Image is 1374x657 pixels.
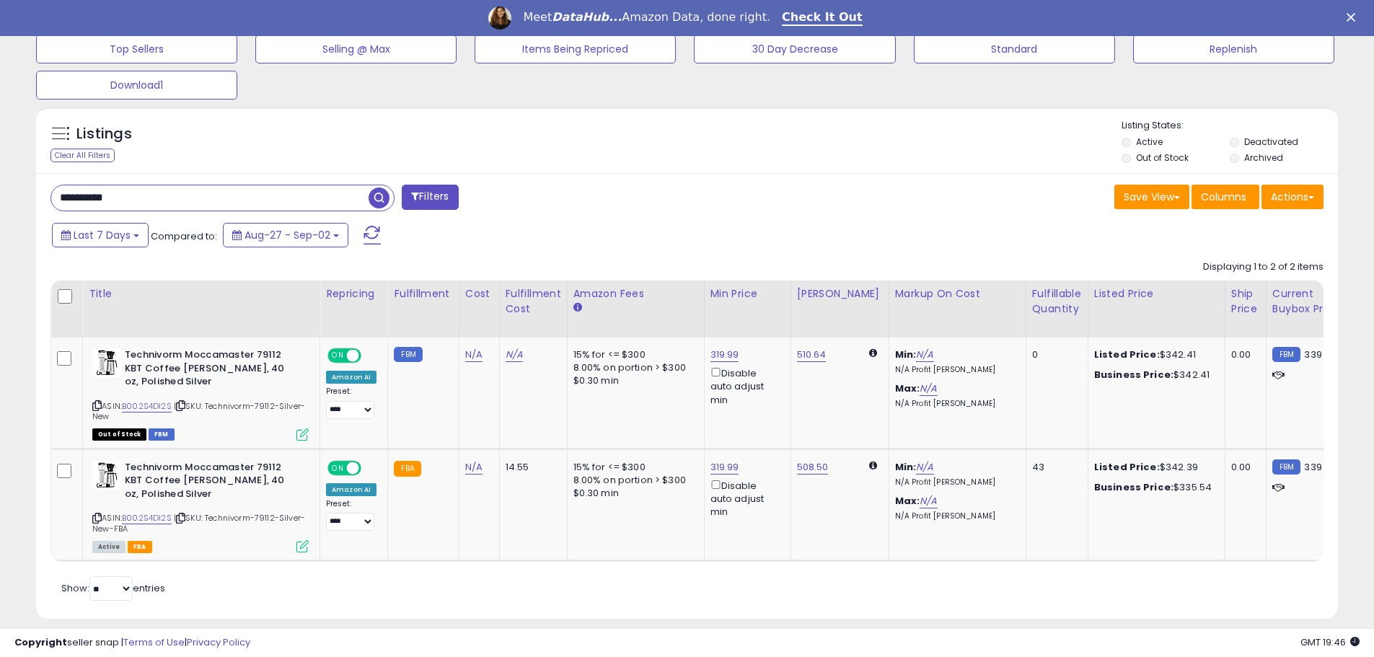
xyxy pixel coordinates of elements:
[552,10,622,24] i: DataHub...
[1032,348,1077,361] div: 0
[895,382,920,395] b: Max:
[573,461,693,474] div: 15% for <= $300
[914,35,1115,63] button: Standard
[920,382,937,396] a: N/A
[125,461,300,505] b: Technivorm Moccamaster 79112 KBT Coffee [PERSON_NAME], 40 oz, Polished Silver
[895,511,1015,521] p: N/A Profit [PERSON_NAME]
[573,301,582,314] small: Amazon Fees.
[123,635,185,649] a: Terms of Use
[1244,136,1298,148] label: Deactivated
[797,348,827,362] a: 510.64
[1136,151,1189,164] label: Out of Stock
[465,348,483,362] a: N/A
[1261,185,1324,209] button: Actions
[1272,347,1300,362] small: FBM
[506,461,556,474] div: 14.55
[1122,119,1338,133] p: Listing States:
[14,636,250,650] div: seller snap | |
[920,494,937,508] a: N/A
[359,462,382,474] span: OFF
[782,10,863,26] a: Check It Out
[50,149,115,162] div: Clear All Filters
[187,635,250,649] a: Privacy Policy
[694,35,895,63] button: 30 Day Decrease
[394,286,452,301] div: Fulfillment
[1032,461,1077,474] div: 43
[92,541,125,553] span: All listings currently available for purchase on Amazon
[573,361,693,374] div: 8.00% on portion > $300
[92,400,305,422] span: | SKU: Technivorm-79112-Silver-New
[326,483,376,496] div: Amazon AI
[149,428,175,441] span: FBM
[895,494,920,508] b: Max:
[475,35,676,63] button: Items Being Repriced
[1094,368,1173,382] b: Business Price:
[1201,190,1246,204] span: Columns
[573,374,693,387] div: $0.30 min
[52,223,149,247] button: Last 7 Days
[889,281,1026,338] th: The percentage added to the cost of goods (COGS) that forms the calculator for Min & Max prices.
[506,286,561,317] div: Fulfillment Cost
[1244,151,1283,164] label: Archived
[1094,481,1214,494] div: $335.54
[1231,461,1255,474] div: 0.00
[92,348,121,377] img: 41xdT6KJEGL._SL40_.jpg
[92,461,309,552] div: ASIN:
[895,348,917,361] b: Min:
[76,124,132,144] h5: Listings
[1094,348,1160,361] b: Listed Price:
[1094,348,1214,361] div: $342.41
[1231,348,1255,361] div: 0.00
[465,286,493,301] div: Cost
[1094,286,1219,301] div: Listed Price
[797,460,829,475] a: 508.50
[895,460,917,474] b: Min:
[1094,480,1173,494] b: Business Price:
[1203,260,1324,274] div: Displaying 1 to 2 of 2 items
[125,348,300,392] b: Technivorm Moccamaster 79112 KBT Coffee [PERSON_NAME], 40 oz, Polished Silver
[895,477,1015,488] p: N/A Profit [PERSON_NAME]
[359,350,382,362] span: OFF
[1114,185,1189,209] button: Save View
[89,286,314,301] div: Title
[1032,286,1082,317] div: Fulfillable Quantity
[916,460,933,475] a: N/A
[92,348,309,439] div: ASIN:
[394,461,420,477] small: FBA
[329,350,347,362] span: ON
[61,581,165,595] span: Show: entries
[394,347,422,362] small: FBM
[128,541,152,553] span: FBA
[710,477,780,519] div: Disable auto adjust min
[895,286,1020,301] div: Markup on Cost
[1231,286,1260,317] div: Ship Price
[710,348,739,362] a: 319.99
[710,460,739,475] a: 319.99
[326,286,382,301] div: Repricing
[523,10,770,25] div: Meet Amazon Data, done right.
[14,635,67,649] strong: Copyright
[573,348,693,361] div: 15% for <= $300
[151,229,217,243] span: Compared to:
[92,461,121,490] img: 41xdT6KJEGL._SL40_.jpg
[895,399,1015,409] p: N/A Profit [PERSON_NAME]
[74,228,131,242] span: Last 7 Days
[245,228,330,242] span: Aug-27 - Sep-02
[402,185,458,210] button: Filters
[326,499,376,532] div: Preset:
[1347,13,1361,22] div: Close
[710,365,780,407] div: Disable auto adjust min
[255,35,457,63] button: Selling @ Max
[488,6,511,30] img: Profile image for Georgie
[1272,286,1347,317] div: Current Buybox Price
[1304,460,1321,474] span: 339
[1304,348,1321,361] span: 339
[1094,460,1160,474] b: Listed Price:
[506,348,523,362] a: N/A
[465,460,483,475] a: N/A
[895,365,1015,375] p: N/A Profit [PERSON_NAME]
[326,387,376,419] div: Preset:
[1300,635,1360,649] span: 2025-09-10 19:46 GMT
[916,348,933,362] a: N/A
[710,286,785,301] div: Min Price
